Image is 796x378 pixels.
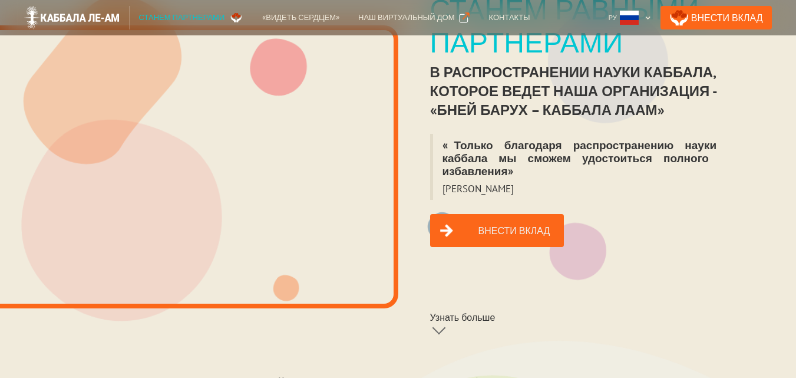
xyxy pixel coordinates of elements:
a: «Видеть сердцем» [253,6,349,29]
div: Станем партнерами [139,12,225,24]
div: Ру [604,6,656,29]
a: Контакты [479,6,539,29]
blockquote: [PERSON_NAME] [430,182,523,200]
div: Наш виртуальный дом [358,12,454,24]
div: Узнать больше [430,311,496,323]
a: Наш виртуальный дом [349,6,479,29]
a: Внести вклад [430,214,564,247]
div: в распространении науки каббала, которое ведет наша организация - «Бней Барух – Каббала лаАм» [430,63,764,120]
a: Внести Вклад [660,6,772,29]
a: Узнать больше [430,311,564,341]
div: Контакты [488,12,530,24]
blockquote: «Только благодаря распространению науки каббала мы сможем удостоиться полного избавления» [430,134,764,182]
a: Станем партнерами [130,6,253,29]
div: «Видеть сердцем» [262,12,339,24]
div: Ру [609,12,617,24]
